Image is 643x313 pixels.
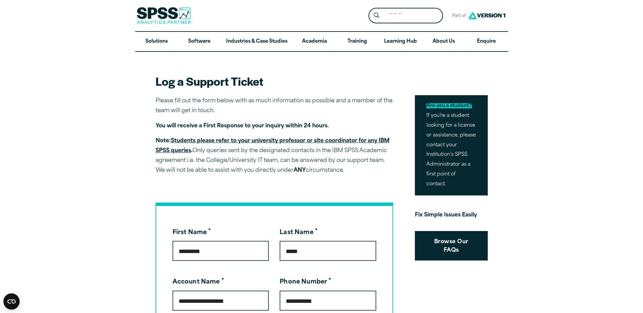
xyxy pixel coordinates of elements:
[379,32,422,51] a: Learning Hub
[466,9,507,22] img: Version1 Logo
[465,32,508,51] a: Enquire
[173,230,211,236] label: First Name
[156,138,389,153] strong: Note: .
[156,96,393,116] p: Please fill out the form below with as much information as possible and a member of the team will...
[415,95,488,195] p: If you’re a student looking for a license or assistance, please contact your Institution’s SPSS A...
[156,138,389,153] u: Students please refer to your university professor or site coordinator for any IBM SPSS queries
[370,9,383,22] button: Search magnifying glass icon
[448,11,466,21] span: Part of
[415,210,488,220] p: Fix Simple Issues Easily
[178,32,221,51] a: Software
[422,32,465,51] a: About Us
[156,136,393,175] p: Only queries sent by the designated contacts in the IBM SPSS Academic agreement i.e. the College/...
[173,279,224,285] label: Account Name
[293,32,336,51] a: Academia
[137,7,191,24] img: SPSS Analytics Partner
[415,231,488,260] a: Browse Our FAQs
[156,74,393,89] h2: Log a Support Ticket
[156,123,329,129] strong: You will receive a First Response to your inquiry within 24 hours.
[135,32,178,51] a: Solutions
[294,168,306,173] strong: ANY
[3,293,20,310] button: Open CMP widget
[280,230,318,236] label: Last Name
[280,279,331,285] label: Phone Number
[221,32,293,51] a: Industries & Case Studies
[374,13,379,18] svg: Search magnifying glass icon
[135,32,508,51] nav: Desktop version of site main menu
[368,8,443,24] form: Site Header Search Form
[426,103,472,108] mark: Are you a student?
[336,32,378,51] a: Training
